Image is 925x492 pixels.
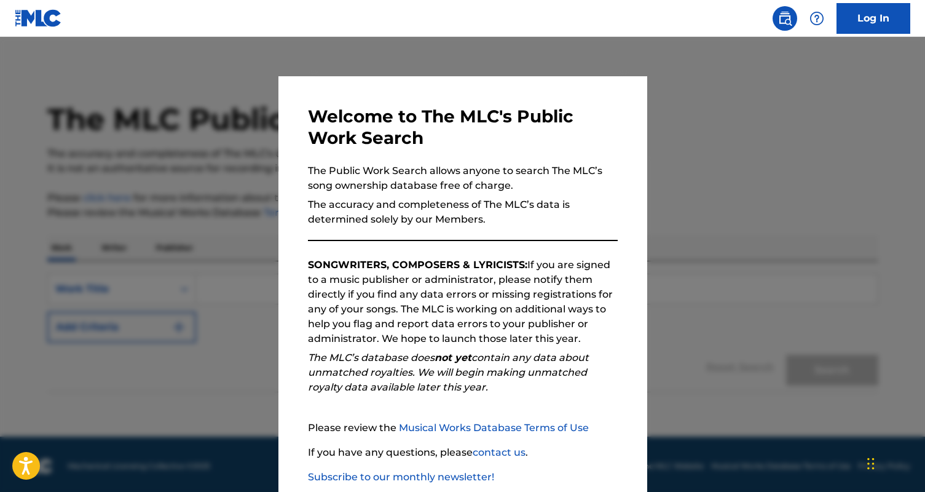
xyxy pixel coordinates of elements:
a: Musical Works Database Terms of Use [399,422,589,434]
strong: not yet [435,352,471,363]
p: The accuracy and completeness of The MLC’s data is determined solely by our Members. [308,197,618,227]
a: Public Search [773,6,797,31]
h3: Welcome to The MLC's Public Work Search [308,106,618,149]
div: Drag [867,445,875,482]
img: MLC Logo [15,9,62,27]
p: If you are signed to a music publisher or administrator, please notify them directly if you find ... [308,258,618,346]
p: The Public Work Search allows anyone to search The MLC’s song ownership database free of charge. [308,164,618,193]
a: Log In [836,3,910,34]
a: Subscribe to our monthly newsletter! [308,471,494,483]
a: contact us [473,446,525,458]
em: The MLC’s database does contain any data about unmatched royalties. We will begin making unmatche... [308,352,589,393]
img: search [777,11,792,26]
p: If you have any questions, please . [308,445,618,460]
p: Please review the [308,421,618,435]
div: Help [805,6,829,31]
img: help [809,11,824,26]
strong: SONGWRITERS, COMPOSERS & LYRICISTS: [308,259,527,271]
iframe: Chat Widget [864,433,925,492]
